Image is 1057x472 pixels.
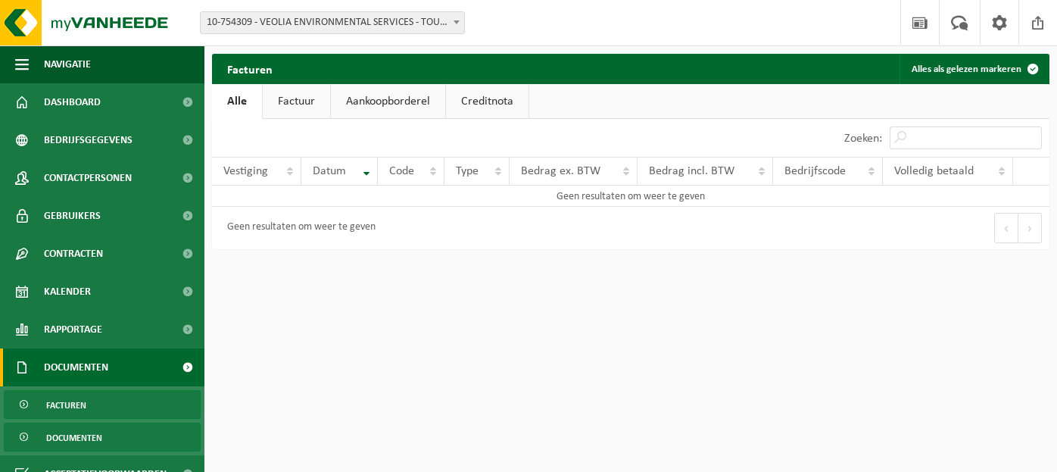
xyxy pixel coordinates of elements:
[212,186,1049,207] td: Geen resultaten om weer te geven
[44,197,101,235] span: Gebruikers
[894,165,974,177] span: Volledig betaald
[46,424,102,452] span: Documenten
[212,84,262,119] a: Alle
[313,165,346,177] span: Datum
[784,165,846,177] span: Bedrijfscode
[44,45,91,83] span: Navigatie
[331,84,445,119] a: Aankoopborderel
[994,213,1018,243] button: Previous
[456,165,479,177] span: Type
[44,273,91,311] span: Kalender
[263,84,330,119] a: Factuur
[649,165,734,177] span: Bedrag incl. BTW
[389,165,414,177] span: Code
[1018,213,1042,243] button: Next
[4,423,201,452] a: Documenten
[44,121,133,159] span: Bedrijfsgegevens
[200,11,465,34] span: 10-754309 - VEOLIA ENVIRONMENTAL SERVICES - TOURNEÉ CAMION ALIMENTAIRE - 5140 SOMBREFFE, RUE DE L...
[201,12,464,33] span: 10-754309 - VEOLIA ENVIRONMENTAL SERVICES - TOURNEÉ CAMION ALIMENTAIRE - 5140 SOMBREFFE, RUE DE L...
[44,349,108,386] span: Documenten
[44,311,102,349] span: Rapportage
[212,54,288,83] h2: Facturen
[521,165,600,177] span: Bedrag ex. BTW
[4,390,201,419] a: Facturen
[446,84,528,119] a: Creditnota
[44,159,132,197] span: Contactpersonen
[44,83,101,121] span: Dashboard
[44,235,103,273] span: Contracten
[900,54,1048,84] button: Alles als gelezen markeren
[223,165,268,177] span: Vestiging
[220,214,376,242] div: Geen resultaten om weer te geven
[46,391,86,420] span: Facturen
[844,133,882,145] label: Zoeken:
